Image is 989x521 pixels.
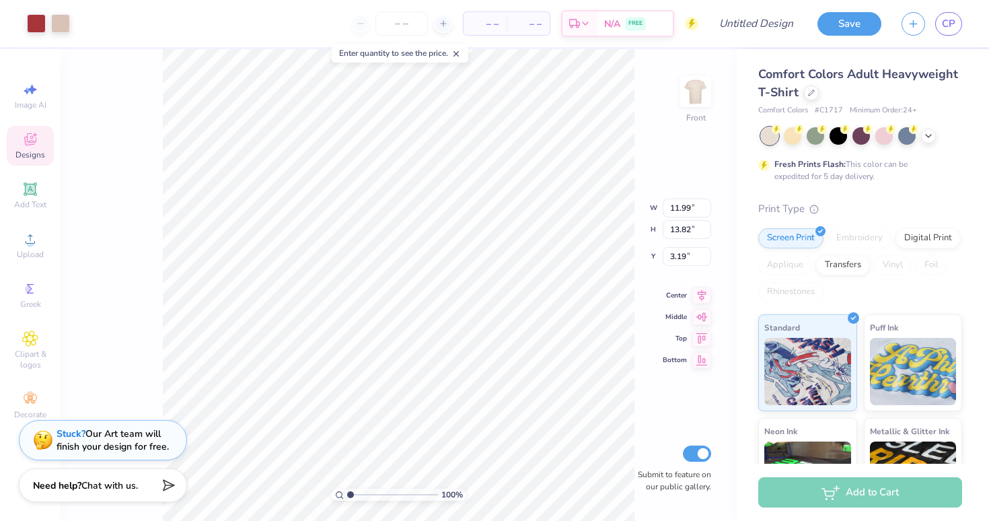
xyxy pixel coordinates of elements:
[81,479,138,492] span: Chat with us.
[7,349,54,370] span: Clipart & logos
[708,10,807,37] input: Untitled Design
[764,320,800,335] span: Standard
[774,159,846,170] strong: Fresh Prints Flash:
[682,78,709,105] img: Front
[870,424,949,438] span: Metallic & Glitter Ink
[895,228,961,248] div: Digital Print
[663,312,687,322] span: Middle
[14,409,46,420] span: Decorate
[916,255,947,275] div: Foil
[375,11,428,36] input: – –
[332,44,468,63] div: Enter quantity to see the price.
[774,158,940,182] div: This color can be expedited for 5 day delivery.
[663,334,687,343] span: Top
[663,355,687,365] span: Bottom
[870,320,898,335] span: Puff Ink
[758,66,958,100] span: Comfort Colors Adult Heavyweight T-Shirt
[870,442,957,509] img: Metallic & Glitter Ink
[874,255,912,275] div: Vinyl
[935,12,962,36] a: CP
[441,489,463,501] span: 100 %
[870,338,957,405] img: Puff Ink
[815,105,843,116] span: # C1717
[14,199,46,210] span: Add Text
[33,479,81,492] strong: Need help?
[630,468,711,493] label: Submit to feature on our public gallery.
[20,299,41,310] span: Greek
[686,112,706,124] div: Front
[758,255,812,275] div: Applique
[758,105,808,116] span: Comfort Colors
[57,427,169,453] div: Our Art team will finish your design for free.
[828,228,891,248] div: Embroidery
[15,100,46,110] span: Image AI
[515,17,542,31] span: – –
[472,17,499,31] span: – –
[816,255,870,275] div: Transfers
[604,17,620,31] span: N/A
[758,282,823,302] div: Rhinestones
[817,12,881,36] button: Save
[764,442,851,509] img: Neon Ink
[764,424,797,438] span: Neon Ink
[663,291,687,300] span: Center
[17,249,44,260] span: Upload
[628,19,643,28] span: FREE
[15,149,45,160] span: Designs
[764,338,851,405] img: Standard
[942,16,955,32] span: CP
[57,427,85,440] strong: Stuck?
[758,201,962,217] div: Print Type
[850,105,917,116] span: Minimum Order: 24 +
[758,228,823,248] div: Screen Print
